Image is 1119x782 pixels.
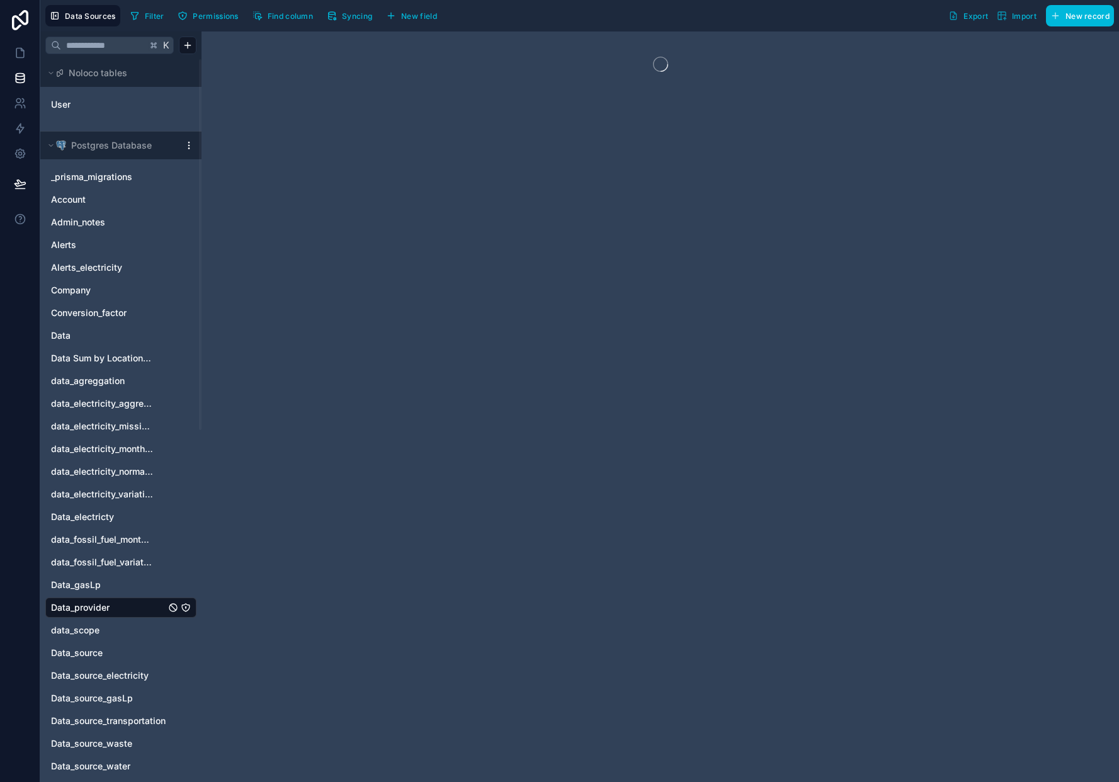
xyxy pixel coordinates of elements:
[45,258,196,278] div: Alerts_electricity
[51,737,132,750] span: Data_source_waste
[51,465,153,478] a: data_electricity_normalization
[51,375,153,387] a: data_agreggation
[45,326,196,346] div: Data
[45,416,196,436] div: data_electricity_missing_data
[322,6,382,25] a: Syncing
[45,530,196,550] div: data_fossil_fuel_monthly_normalization
[45,462,196,482] div: data_electricity_normalization
[51,556,153,569] a: data_fossil_fuel_variation
[51,239,166,251] a: Alerts
[51,692,133,705] span: Data_source_gasLp
[51,488,153,501] a: data_electricity_variation
[45,280,196,300] div: Company
[45,688,196,708] div: Data_source_gasLp
[51,397,153,410] a: data_electricity_aggregation
[45,303,196,323] div: Conversion_factor
[51,329,166,342] a: Data
[51,375,125,387] span: data_agreggation
[1012,11,1037,21] span: Import
[51,579,101,591] span: Data_gasLp
[401,11,437,21] span: New field
[382,6,441,25] button: New field
[45,94,196,115] div: User
[51,760,166,773] a: Data_source_water
[51,307,166,319] a: Conversion_factor
[51,443,153,455] a: data_electricity_monthly_normalization
[51,171,132,183] span: _prisma_migrations
[51,692,166,705] a: Data_source_gasLp
[51,284,91,297] span: Company
[268,11,313,21] span: Find column
[992,5,1041,26] button: Import
[51,647,166,659] a: Data_source
[944,5,992,26] button: Export
[45,598,196,618] div: Data_provider
[45,235,196,255] div: Alerts
[45,371,196,391] div: data_agreggation
[65,11,116,21] span: Data Sources
[322,6,377,25] button: Syncing
[1065,11,1110,21] span: New record
[145,11,164,21] span: Filter
[51,647,103,659] span: Data_source
[51,261,166,274] a: Alerts_electricity
[45,734,196,754] div: Data_source_waste
[45,439,196,459] div: data_electricity_monthly_normalization
[51,171,166,183] a: _prisma_migrations
[45,507,196,527] div: Data_electricty
[193,11,238,21] span: Permissions
[51,511,166,523] a: Data_electricty
[51,533,153,546] a: data_fossil_fuel_monthly_normalization
[71,139,152,152] span: Postgres Database
[45,711,196,731] div: Data_source_transportation
[51,511,114,523] span: Data_electricty
[51,352,153,365] a: Data Sum by Location and Data type
[51,737,166,750] a: Data_source_waste
[51,261,122,274] span: Alerts_electricity
[173,6,242,25] button: Permissions
[51,239,76,251] span: Alerts
[51,579,166,591] a: Data_gasLp
[51,624,99,637] span: data_scope
[51,760,130,773] span: Data_source_water
[45,666,196,686] div: Data_source_electricity
[248,6,317,25] button: Find column
[51,98,71,111] span: User
[45,5,120,26] button: Data Sources
[45,348,196,368] div: Data Sum by Location and Data type
[51,193,166,206] a: Account
[45,643,196,663] div: Data_source
[1046,5,1114,26] button: New record
[51,601,166,614] a: Data_provider
[45,484,196,504] div: data_electricity_variation
[45,394,196,414] div: data_electricity_aggregation
[56,140,66,150] img: Postgres logo
[45,575,196,595] div: Data_gasLp
[45,756,196,776] div: Data_source_water
[45,64,189,82] button: Noloco tables
[51,420,153,433] a: data_electricity_missing_data
[51,329,71,342] span: Data
[51,216,166,229] a: Admin_notes
[45,190,196,210] div: Account
[173,6,247,25] a: Permissions
[45,620,196,640] div: data_scope
[125,6,169,25] button: Filter
[51,193,86,206] span: Account
[51,715,166,727] span: Data_source_transportation
[45,212,196,232] div: Admin_notes
[51,98,153,111] a: User
[51,601,110,614] span: Data_provider
[69,67,127,79] span: Noloco tables
[51,284,166,297] a: Company
[45,552,196,572] div: data_fossil_fuel_variation
[342,11,372,21] span: Syncing
[51,669,166,682] a: Data_source_electricity
[45,137,179,154] button: Postgres logoPostgres Database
